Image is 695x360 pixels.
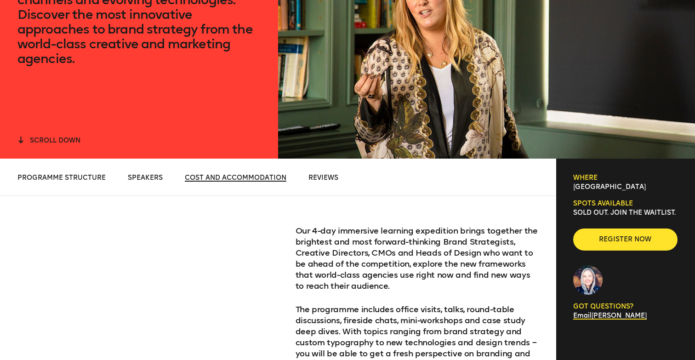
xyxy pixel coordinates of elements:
span: Cost and Accommodation [185,174,286,182]
h6: Where [573,173,678,183]
p: Our 4-day immersive learning expedition brings together the brightest and most forward-thinking B... [296,225,539,291]
p: [GEOGRAPHIC_DATA] [573,183,678,192]
p: SOLD OUT. Join the waitlist. [573,208,678,217]
span: Programme Structure [17,174,106,182]
span: Reviews [308,174,338,182]
button: Register now [573,229,678,251]
span: Speakers [128,174,163,182]
button: scroll down [17,135,80,145]
span: Register now [588,235,663,244]
span: scroll down [30,137,80,144]
a: Email[PERSON_NAME] [573,312,647,320]
p: GOT QUESTIONS? [573,302,678,311]
h6: Spots available [573,199,678,208]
